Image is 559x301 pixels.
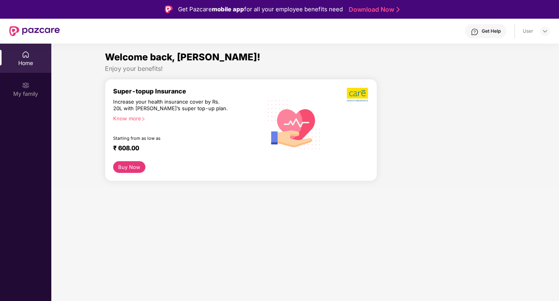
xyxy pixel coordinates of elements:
div: Starting from as low as [113,136,229,141]
button: Buy Now [113,161,145,173]
img: svg+xml;base64,PHN2ZyBpZD0iRHJvcGRvd24tMzJ4MzIiIHhtbG5zPSJodHRwOi8vd3d3LnczLm9yZy8yMDAwL3N2ZyIgd2... [542,28,548,34]
img: svg+xml;base64,PHN2ZyBpZD0iSG9tZSIgeG1sbnM9Imh0dHA6Ly93d3cudzMub3JnLzIwMDAvc3ZnIiB3aWR0aD0iMjAiIG... [22,51,30,58]
span: right [141,117,145,121]
img: Stroke [397,5,400,14]
div: Super-topup Insurance [113,87,262,95]
span: Welcome back, [PERSON_NAME]! [105,51,260,63]
div: ₹ 608.00 [113,144,255,153]
a: Download Now [349,5,397,14]
img: Logo [165,5,173,13]
div: Enjoy your benefits! [105,65,506,73]
div: Know more [113,115,258,121]
div: Increase your health insurance cover by Rs. 20L with [PERSON_NAME]’s super top-up plan. [113,99,229,112]
img: svg+xml;base64,PHN2ZyB4bWxucz0iaHR0cDovL3d3dy53My5vcmcvMjAwMC9zdmciIHhtbG5zOnhsaW5rPSJodHRwOi8vd3... [262,92,327,157]
img: svg+xml;base64,PHN2ZyBpZD0iSGVscC0zMngzMiIgeG1sbnM9Imh0dHA6Ly93d3cudzMub3JnLzIwMDAvc3ZnIiB3aWR0aD... [471,28,479,36]
img: svg+xml;base64,PHN2ZyB3aWR0aD0iMjAiIGhlaWdodD0iMjAiIHZpZXdCb3g9IjAgMCAyMCAyMCIgZmlsbD0ibm9uZSIgeG... [22,81,30,89]
div: Get Pazcare for all your employee benefits need [178,5,343,14]
strong: mobile app [212,5,244,13]
div: Get Help [482,28,501,34]
img: b5dec4f62d2307b9de63beb79f102df3.png [347,87,369,102]
img: New Pazcare Logo [9,26,60,36]
div: User [523,28,533,34]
